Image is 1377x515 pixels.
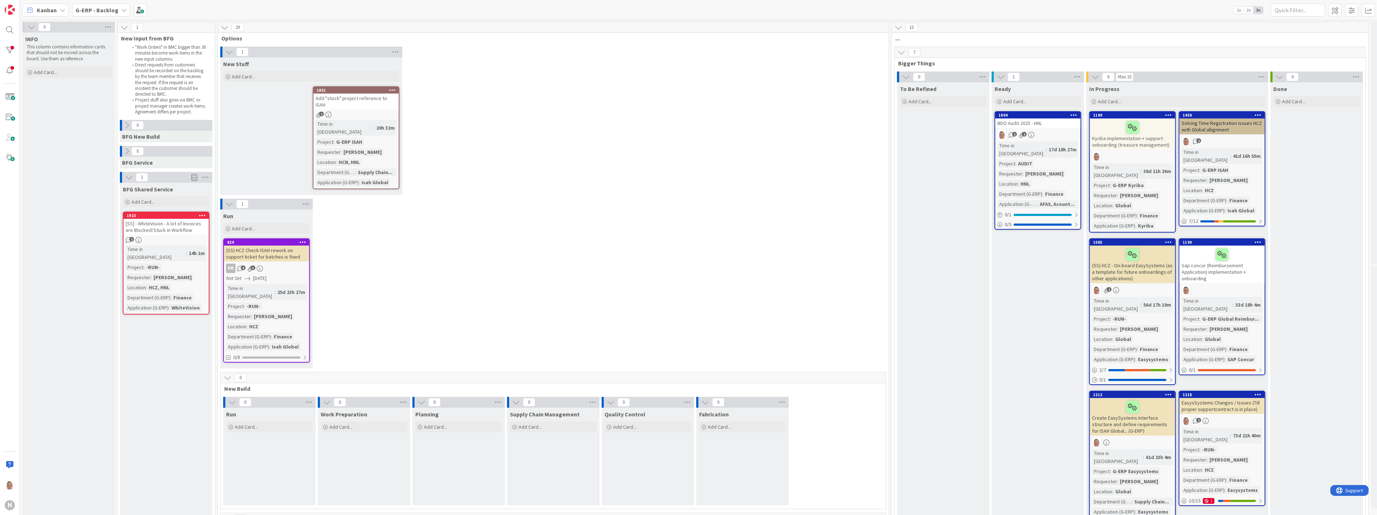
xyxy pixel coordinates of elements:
[519,424,542,430] span: Add Card...
[1199,446,1200,454] span: :
[999,113,1081,118] div: 1804
[334,138,364,146] div: G-ERP ISAH
[1179,239,1265,283] div: 1190Sap concur (Reimbursement Application) implementation + onboarding
[1202,466,1203,474] span: :
[1023,170,1065,178] div: [PERSON_NAME]
[1090,152,1175,161] div: lD
[1182,315,1199,323] div: Project
[226,275,242,281] i: Not Set
[1137,212,1138,220] span: :
[313,94,399,109] div: Add "stock" project reference to ISAH
[1090,398,1175,436] div: Create EasySystems Interface structure and define requirements for ISAH Global... (G-ERP)
[1090,365,1175,375] div: 2/7
[905,23,918,32] span: 15
[424,424,447,430] span: Add Card...
[997,190,1042,198] div: Department (G-ERP)
[1019,180,1031,188] div: HNL
[1179,238,1265,375] a: 1190Sap concur (Reimbursement Application) implementation + onboardinglDTime in [GEOGRAPHIC_DATA]...
[336,158,337,166] span: :
[1183,392,1265,397] div: 1218
[1107,287,1112,292] span: 1
[1092,325,1117,333] div: Requester
[997,170,1022,178] div: Requester
[131,199,155,205] span: Add Card...
[1111,181,1146,189] div: G-ERP Kyriba
[1092,152,1101,161] img: lD
[1110,315,1111,323] span: :
[1189,497,1201,505] span: 10 / 15
[1179,496,1265,505] div: 10/151
[1038,200,1077,208] div: AFAS, Acount...
[995,112,1081,128] div: 1804BDO Audit 2025 - HNL
[1042,190,1043,198] span: :
[1016,160,1034,168] div: AUDIT
[1182,456,1207,464] div: Requester
[1182,428,1230,443] div: Time in [GEOGRAPHIC_DATA]
[1113,488,1133,495] div: Global
[146,284,147,291] span: :
[1202,335,1203,343] span: :
[1090,112,1175,150] div: 1189Kyriba implementation + support onboarding (treasure management)
[1179,391,1265,414] div: 1218EasysSystems Changes / Issues (Till proper supportcontract is in place)
[1090,285,1175,295] div: lD
[187,249,207,257] div: 14h 1m
[1093,113,1175,118] div: 1189
[1136,355,1170,363] div: Easysystems
[1112,202,1113,209] span: :
[373,124,374,132] span: :
[319,112,324,116] span: 1
[226,264,235,273] div: PR
[1208,325,1250,333] div: [PERSON_NAME]
[1182,446,1199,454] div: Project
[246,323,247,330] span: :
[995,118,1081,128] div: BDO Audit 2025 - HNL
[226,333,271,341] div: Department (G-ERP)
[1138,212,1160,220] div: Finance
[1182,207,1225,215] div: Application (G-ERP)
[124,212,209,219] div: 1923
[1183,113,1265,118] div: 1459
[1203,466,1216,474] div: HCZ
[1189,217,1198,225] span: 7 / 12
[224,246,309,261] div: (SS) HCZ Check ISAH rework on support ticket for batches is fixed
[1226,476,1227,484] span: :
[1143,453,1144,461] span: :
[995,210,1081,219] div: 0/1
[1179,391,1265,506] a: 1218EasysSystems Changes / Issues (Till proper supportcontract is in place)lDTime in [GEOGRAPHIC_...
[1182,325,1207,333] div: Requester
[15,1,33,10] span: Support
[1200,315,1261,323] div: G-ERP Global Reimbur...
[1135,355,1136,363] span: :
[333,138,334,146] span: :
[1182,196,1226,204] div: Department (G-ERP)
[1111,467,1160,475] div: G-ERP Easysystems
[1022,132,1027,137] span: 1
[1271,4,1325,17] input: Quick Filter...
[1113,335,1133,343] div: Global
[1179,416,1265,425] div: lD
[1226,207,1256,215] div: Isah Global
[995,111,1081,230] a: 1804BDO Audit 2025 - HNLlDTime in [GEOGRAPHIC_DATA]:17d 18h 27mProject:AUDITRequester:[PERSON_NAM...
[235,424,258,430] span: Add Card...
[143,263,144,271] span: :
[226,284,274,300] div: Time in [GEOGRAPHIC_DATA]
[1234,7,1244,14] span: 1x
[1099,366,1106,374] span: 2 / 7
[269,343,270,351] span: :
[355,168,356,176] span: :
[251,265,255,270] span: 3
[1099,376,1106,384] span: 0 / 1
[1182,416,1191,425] img: lD
[1203,186,1216,194] div: HCZ
[1092,297,1140,313] div: Time in [GEOGRAPHIC_DATA]
[613,424,636,430] span: Add Card...
[313,87,399,109] div: 1851Add "stock" project reference to ISAH
[1225,486,1226,494] span: :
[1089,111,1176,233] a: 1189Kyriba implementation + support onboarding (treasure management)lDTime in [GEOGRAPHIC_DATA]:3...
[1112,488,1113,495] span: :
[1110,181,1111,189] span: :
[1179,285,1265,295] div: lD
[1092,315,1110,323] div: Project
[1092,355,1135,363] div: Application (G-ERP)
[126,304,169,312] div: Application (G-ERP)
